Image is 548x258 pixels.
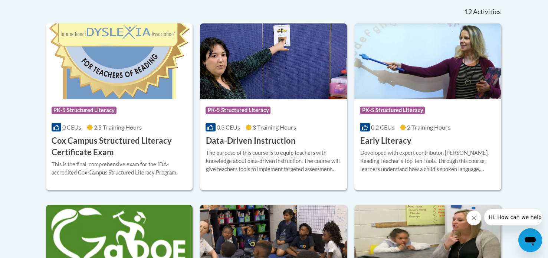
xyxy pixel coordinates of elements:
span: 12 [464,8,472,16]
iframe: Message from company [484,209,542,225]
h3: Early Literacy [360,135,411,147]
h3: Cox Campus Structured Literacy Certificate Exam [52,135,187,158]
h3: Data-Driven Instruction [206,135,295,147]
span: PK-5 Structured Literacy [360,107,425,114]
span: 3 Training Hours [253,124,296,131]
div: This is the final, comprehensive exam for the IDA-accredited Cox Campus Structured Literacy Program. [52,160,187,177]
a: Course LogoPK-5 Structured Literacy0 CEUs2.5 Training Hours Cox Campus Structured Literacy Certif... [46,23,193,190]
a: Course LogoPK-5 Structured Literacy0.3 CEUs3 Training Hours Data-Driven InstructionThe purpose of... [200,23,347,190]
iframe: Button to launch messaging window [518,228,542,252]
span: Hi. How can we help? [4,5,60,11]
span: PK-5 Structured Literacy [52,107,117,114]
span: 2.5 Training Hours [94,124,142,131]
span: 0.3 CEUs [217,124,240,131]
div: The purpose of this course is to equip teachers with knowledge about data-driven instruction. The... [206,149,341,173]
img: Course Logo [46,23,193,99]
span: Activities [473,8,501,16]
img: Course Logo [354,23,501,99]
span: 2 Training Hours [407,124,450,131]
iframe: Close message [466,210,481,225]
a: Course LogoPK-5 Structured Literacy0.2 CEUs2 Training Hours Early LiteracyDeveloped with expert c... [354,23,501,190]
span: 0.2 CEUs [371,124,394,131]
img: Course Logo [200,23,347,99]
div: Developed with expert contributor, [PERSON_NAME], Reading Teacherʹs Top Ten Tools. Through this c... [360,149,496,173]
span: PK-5 Structured Literacy [206,107,270,114]
span: 0 CEUs [62,124,81,131]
